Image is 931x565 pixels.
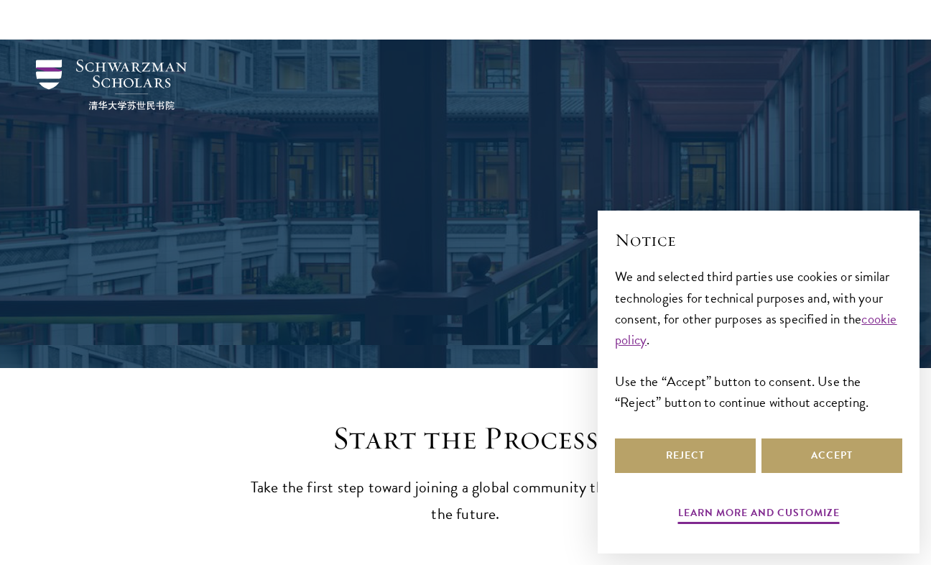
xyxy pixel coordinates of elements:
h2: Notice [615,228,902,252]
button: Accept [761,438,902,473]
p: Take the first step toward joining a global community that will shape the future. [243,474,688,528]
button: Learn more and customize [678,504,840,526]
a: cookie policy [615,308,897,350]
img: Schwarzman Scholars [36,60,187,110]
div: We and selected third parties use cookies or similar technologies for technical purposes and, wit... [615,266,902,412]
h2: Start the Process [243,418,688,459]
button: Reject [615,438,756,473]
